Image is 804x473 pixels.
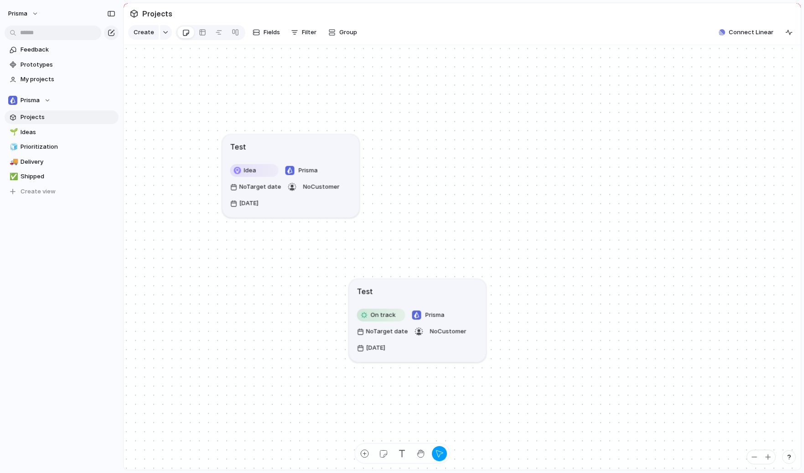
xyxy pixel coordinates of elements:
[21,75,115,84] span: My projects
[8,157,17,166] button: 🚚
[5,185,119,198] button: Create view
[239,182,281,192] span: No Target date
[5,58,119,72] a: Prototypes
[366,327,408,336] span: No Target date
[21,157,115,166] span: Delivery
[5,170,119,183] a: ✅Shipped
[21,113,115,122] span: Projects
[430,327,467,335] span: No Customer
[228,179,284,194] button: NoTarget date
[10,172,16,182] div: ✅
[21,172,115,181] span: Shipped
[21,60,115,69] span: Prototypes
[5,140,119,154] a: 🧊Prioritization
[8,9,27,18] span: Prisma
[287,25,320,40] button: Filter
[357,286,373,296] h1: Test
[10,156,16,167] div: 🚚
[410,307,447,322] button: Prisma
[355,307,408,322] button: On track
[8,142,17,151] button: 🧊
[8,172,17,181] button: ✅
[134,28,154,37] span: Create
[21,187,56,196] span: Create view
[299,166,318,175] span: Prisma
[21,45,115,54] span: Feedback
[10,127,16,137] div: 🌱
[5,94,119,107] button: Prisma
[228,163,281,177] button: Idea
[715,26,777,39] button: Connect Linear
[264,28,280,37] span: Fields
[140,5,174,22] span: Projects
[4,6,43,21] button: Prisma
[366,343,385,353] span: [DATE]
[301,179,342,194] button: NoCustomer
[5,155,119,169] a: 🚚Delivery
[302,28,316,37] span: Filter
[5,110,119,124] a: Projects
[244,166,256,175] span: Idea
[283,163,320,177] button: Prisma
[10,142,16,152] div: 🧊
[5,43,119,57] a: Feedback
[729,28,773,37] span: Connect Linear
[128,25,159,40] button: Create
[371,311,396,320] span: On track
[8,128,17,137] button: 🌱
[21,96,40,105] span: Prisma
[324,25,362,40] button: Group
[428,324,469,338] button: NoCustomer
[303,183,340,190] span: No Customer
[339,28,357,37] span: Group
[230,141,246,152] h1: Test
[228,196,261,210] button: [DATE]
[21,142,115,151] span: Prioritization
[21,128,115,137] span: Ideas
[239,199,259,208] span: [DATE]
[5,125,119,139] a: 🌱Ideas
[425,311,445,320] span: Prisma
[355,340,388,355] button: [DATE]
[249,25,284,40] button: Fields
[355,324,410,338] button: NoTarget date
[5,73,119,86] a: My projects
